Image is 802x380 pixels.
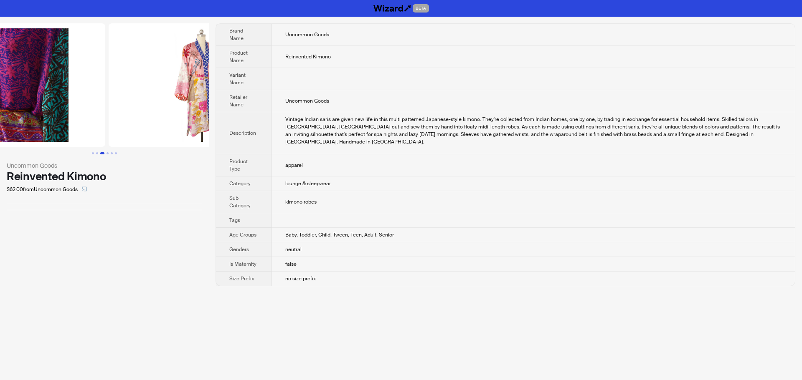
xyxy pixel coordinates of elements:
[229,130,256,136] span: Description
[229,180,251,187] span: Category
[229,261,256,267] span: Is Maternity
[229,246,249,253] span: Genders
[285,180,331,187] span: lounge & sleepwear
[7,183,202,196] div: $62.00 from Uncommon Goods
[229,94,247,108] span: Retailer Name
[285,232,394,238] span: Baby, Toddler, Child, Tween, Teen, Adult, Senior
[229,275,254,282] span: Size Prefix
[285,162,303,169] span: apparel
[109,23,296,147] img: Reinvented Kimono image 4
[229,195,251,209] span: Sub Category
[229,50,248,64] span: Product Name
[229,217,240,224] span: Tags
[285,53,331,60] span: Reinvented Kimono
[285,31,329,38] span: Uncommon Goods
[285,261,297,267] span: false
[82,186,87,191] span: select
[229,28,244,42] span: Brand Name
[229,72,246,86] span: Variant Name
[92,152,94,154] button: Go to slide 1
[107,152,109,154] button: Go to slide 4
[285,246,302,253] span: neutral
[285,98,329,104] span: Uncommon Goods
[96,152,98,154] button: Go to slide 2
[7,170,202,183] div: Reinvented Kimono
[285,275,316,282] span: no size prefix
[100,152,104,154] button: Go to slide 3
[285,116,782,146] div: Vintage Indian saris are given new life in this multi patterned Japanese-style kimono. They're co...
[413,4,429,13] span: BETA
[285,199,317,205] span: kimono robes
[229,232,256,238] span: Age Groups
[111,152,113,154] button: Go to slide 5
[229,158,248,172] span: Product Type
[7,161,202,170] div: Uncommon Goods
[115,152,117,154] button: Go to slide 6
